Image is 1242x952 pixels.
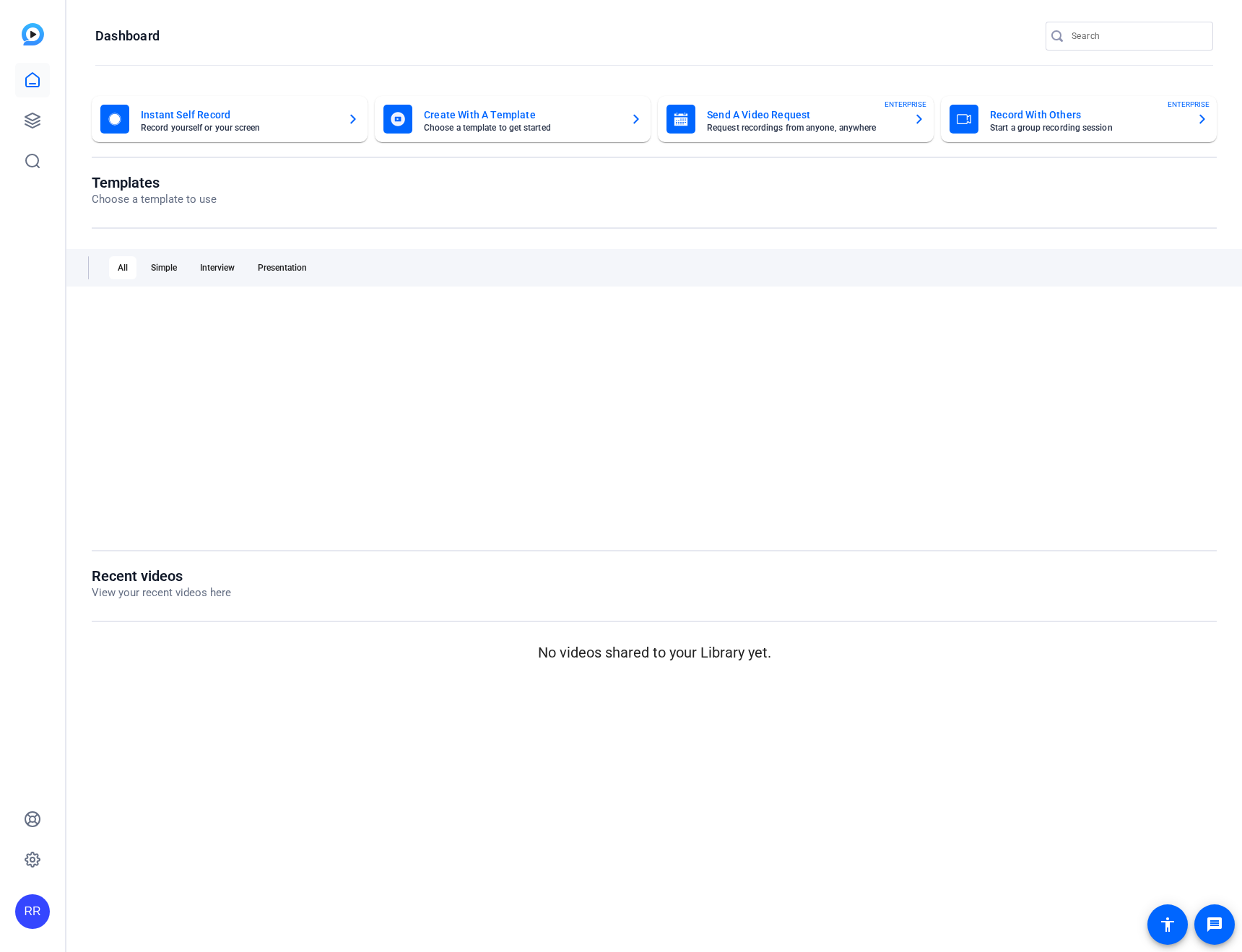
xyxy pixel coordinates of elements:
mat-icon: message [1206,916,1223,933]
button: Record With OthersStart a group recording sessionENTERPRISE [941,96,1217,142]
span: ENTERPRISE [1168,99,1210,110]
mat-card-subtitle: Start a group recording session [990,123,1185,132]
p: View your recent videos here [92,585,231,601]
div: RR [15,894,50,929]
mat-card-title: Instant Self Record [141,106,336,123]
mat-card-title: Record With Others [990,106,1185,123]
button: Send A Video RequestRequest recordings from anyone, anywhereENTERPRISE [658,96,934,142]
div: Simple [142,256,186,279]
p: No videos shared to your Library yet. [92,642,1217,663]
button: Instant Self RecordRecord yourself or your screen [92,96,368,142]
mat-card-title: Send A Video Request [707,106,902,123]
h1: Recent videos [92,567,231,585]
mat-card-subtitle: Record yourself or your screen [141,123,336,132]
h1: Templates [92,174,217,191]
div: Presentation [249,256,316,279]
span: ENTERPRISE [885,99,926,110]
div: All [109,256,136,279]
button: Create With A TemplateChoose a template to get started [375,96,651,142]
p: Choose a template to use [92,191,217,208]
h1: Dashboard [95,27,160,45]
img: blue-gradient.svg [22,23,44,45]
mat-card-subtitle: Request recordings from anyone, anywhere [707,123,902,132]
mat-icon: accessibility [1159,916,1176,933]
div: Interview [191,256,243,279]
mat-card-title: Create With A Template [424,106,619,123]
mat-card-subtitle: Choose a template to get started [424,123,619,132]
input: Search [1072,27,1202,45]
